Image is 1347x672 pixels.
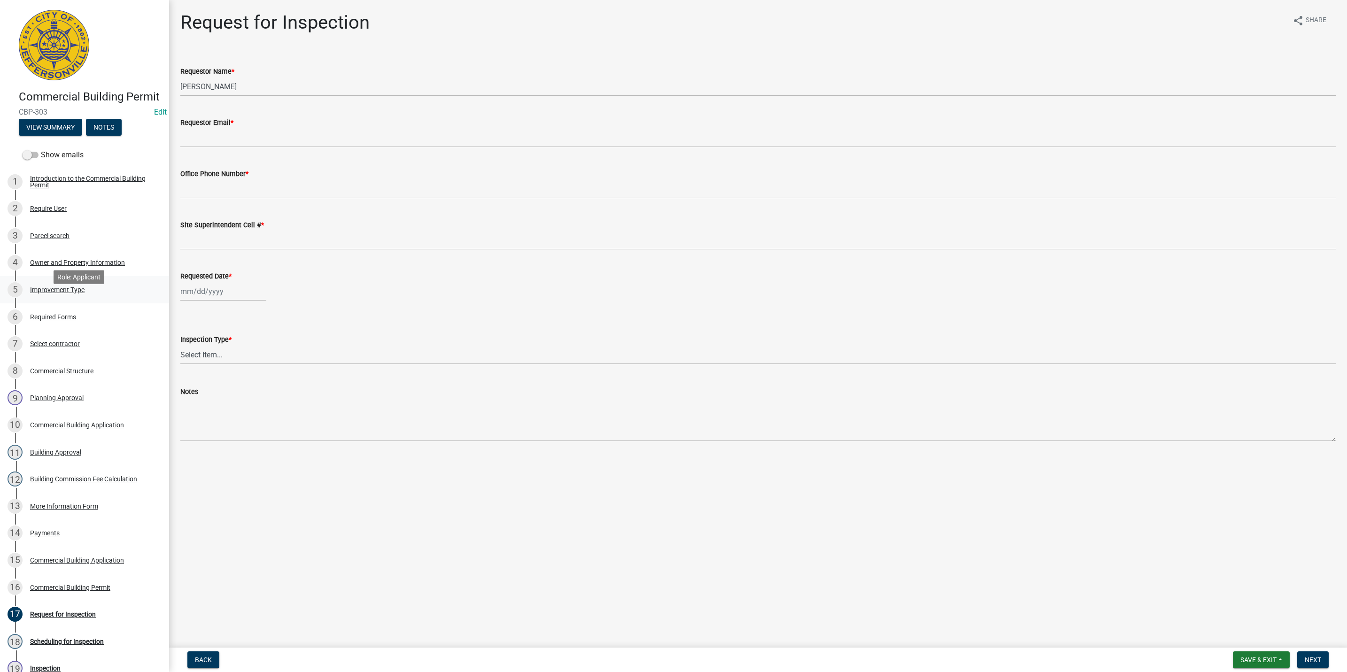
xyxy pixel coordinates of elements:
[19,90,162,104] h4: Commercial Building Permit
[30,314,76,320] div: Required Forms
[180,222,264,229] label: Site Superintendent Cell #
[19,10,89,80] img: City of Jeffersonville, Indiana
[30,638,104,645] div: Scheduling for Inspection
[30,259,125,266] div: Owner and Property Information
[180,273,232,280] label: Requested Date
[1233,651,1290,668] button: Save & Exit
[180,171,248,178] label: Office Phone Number
[8,471,23,487] div: 12
[30,286,85,293] div: Improvement Type
[30,665,61,672] div: Inspection
[8,255,23,270] div: 4
[180,282,266,301] input: mm/dd/yyyy
[8,174,23,189] div: 1
[8,282,23,297] div: 5
[30,394,84,401] div: Planning Approval
[1293,15,1304,26] i: share
[8,499,23,514] div: 13
[1305,656,1321,664] span: Next
[1306,15,1326,26] span: Share
[30,422,124,428] div: Commercial Building Application
[154,108,167,116] a: Edit
[30,368,93,374] div: Commercial Structure
[8,553,23,568] div: 15
[195,656,212,664] span: Back
[180,11,370,34] h1: Request for Inspection
[30,449,81,456] div: Building Approval
[187,651,219,668] button: Back
[30,611,96,618] div: Request for Inspection
[154,108,167,116] wm-modal-confirm: Edit Application Number
[8,417,23,433] div: 10
[30,340,80,347] div: Select contractor
[8,580,23,595] div: 16
[19,119,82,136] button: View Summary
[30,557,124,564] div: Commercial Building Application
[8,390,23,405] div: 9
[30,584,110,591] div: Commercial Building Permit
[30,503,98,510] div: More Information Form
[86,119,122,136] button: Notes
[180,337,232,343] label: Inspection Type
[8,309,23,324] div: 6
[30,530,60,536] div: Payments
[30,205,67,212] div: Require User
[19,108,150,116] span: CBP-303
[30,476,137,482] div: Building Commission Fee Calculation
[1297,651,1329,668] button: Next
[30,232,70,239] div: Parcel search
[86,124,122,131] wm-modal-confirm: Notes
[8,228,23,243] div: 3
[8,634,23,649] div: 18
[8,525,23,541] div: 14
[1285,11,1334,30] button: shareShare
[19,124,82,131] wm-modal-confirm: Summary
[8,363,23,378] div: 8
[1240,656,1277,664] span: Save & Exit
[54,270,104,284] div: Role: Applicant
[30,175,154,188] div: Introduction to the Commercial Building Permit
[23,149,84,161] label: Show emails
[8,607,23,622] div: 17
[8,201,23,216] div: 2
[180,389,198,395] label: Notes
[180,120,233,126] label: Requestor Email
[180,69,234,75] label: Requestor Name
[8,336,23,351] div: 7
[8,445,23,460] div: 11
